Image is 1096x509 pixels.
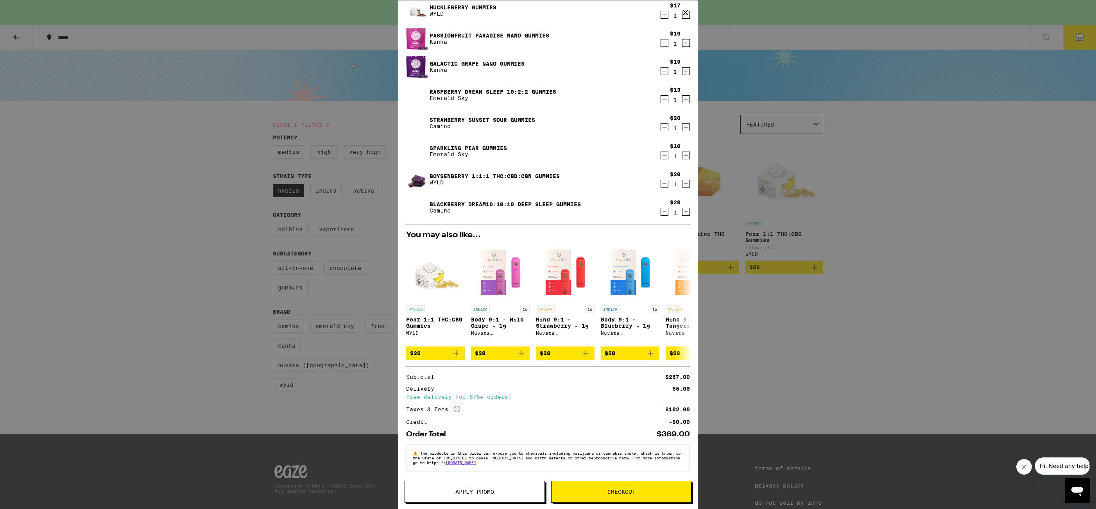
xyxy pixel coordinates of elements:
div: Nuvata ([GEOGRAPHIC_DATA]) [471,330,530,336]
a: Open page for Mind 9:1 - Tangerine - 1g from Nuvata (CA) [666,243,724,346]
div: 1 [670,97,681,103]
div: $369.00 [657,431,690,438]
div: Nuvata ([GEOGRAPHIC_DATA]) [601,330,659,336]
div: $102.00 [665,407,690,412]
p: Camino [430,207,581,214]
p: SATIVA [666,305,684,313]
p: 1g [650,305,659,313]
div: Free delivery for $75+ orders! [406,394,690,400]
button: Add to bag [406,346,465,360]
div: $20 [670,171,681,177]
button: Add to bag [666,346,724,360]
a: Blackberry Dream10:10:10 Deep Sleep Gummies [430,201,581,207]
div: $20 [670,115,681,121]
button: Add to bag [601,346,659,360]
button: Decrement [661,67,668,75]
span: Apply Promo [455,489,494,495]
iframe: Message from company [1035,457,1090,475]
span: The products in this order can expose you to chemicals including marijuana or cannabis smoke, whi... [413,451,681,465]
span: $28 [475,350,485,356]
p: WYLD [430,179,560,186]
button: Decrement [661,152,668,159]
div: WYLD [406,330,465,336]
p: Body 9:1 - Blueberry - 1g [601,316,659,329]
p: Camino [430,123,535,129]
img: Passionfruit Paradise Nano Gummies [406,27,428,50]
img: Blackberry Dream10:10:10 Deep Sleep Gummies [406,196,428,218]
div: 1 [670,69,681,75]
a: Raspberry Dream Sleep 10:2:2 Gummies [430,89,556,95]
iframe: Close message [1016,459,1032,475]
div: $10 [670,143,681,149]
img: Sparkling Pear Gummies [406,140,428,162]
span: ⚠️ [413,451,420,455]
p: Pear 1:1 THC:CBG Gummies [406,316,465,329]
div: 1 [670,125,681,131]
button: Checkout [551,481,691,503]
a: Passionfruit Paradise Nano Gummies [430,32,549,39]
img: Raspberry Dream Sleep 10:2:2 Gummies [406,84,428,106]
button: Increment [682,208,690,216]
p: WYLD [430,11,496,17]
p: Body 9:1 - Wild Grape - 1g [471,316,530,329]
p: Emerald Sky [430,151,507,157]
img: Strawberry Sunset Sour Gummies [406,112,428,134]
a: Open page for Body 9:1 - Blueberry - 1g from Nuvata (CA) [601,243,659,346]
a: Galactic Grape Nano Gummies [430,61,525,67]
img: Nuvata (CA) - Body 9:1 - Wild Grape - 1g [471,243,530,302]
a: Strawberry Sunset Sour Gummies [430,117,535,123]
span: Checkout [607,489,636,495]
span: $28 [540,350,550,356]
button: Increment [682,95,690,103]
p: Mind 9:1 - Tangerine - 1g [666,316,724,329]
img: Nuvata (CA) - Body 9:1 - Blueberry - 1g [601,243,659,302]
p: INDICA [471,305,490,313]
p: 1g [585,305,595,313]
img: WYLD - Pear 1:1 THC:CBG Gummies [406,243,465,302]
div: $20 [670,199,681,205]
p: INDICA [601,305,620,313]
button: Increment [682,67,690,75]
button: Decrement [661,95,668,103]
a: Open page for Mind 9:1 - Strawberry - 1g from Nuvata (CA) [536,243,595,346]
img: Galactic Grape Nano Gummies [406,55,428,79]
div: $13 [670,87,681,93]
div: 1 [670,209,681,216]
div: Order Total [406,431,451,438]
div: $267.00 [665,374,690,380]
button: Add to bag [471,346,530,360]
div: $19 [670,59,681,65]
span: $20 [410,350,421,356]
button: Increment [682,152,690,159]
span: $28 [670,350,680,356]
p: SATIVA [536,305,555,313]
div: Taxes & Fees [406,406,460,413]
div: $5.00 [672,386,690,391]
a: Sparkling Pear Gummies [430,145,507,151]
p: Mind 9:1 - Strawberry - 1g [536,316,595,329]
span: $28 [605,350,615,356]
h2: You may also like... [406,231,690,239]
div: Nuvata ([GEOGRAPHIC_DATA]) [666,330,724,336]
button: Decrement [661,39,668,47]
p: Kanha [430,39,549,45]
p: Emerald Sky [430,95,556,101]
button: Decrement [661,123,668,131]
div: 1 [670,181,681,188]
div: Delivery [406,386,440,391]
a: Boysenberry 1:1:1 THC:CBD:CBN Gummies [430,173,560,179]
a: Open page for Pear 1:1 THC:CBG Gummies from WYLD [406,243,465,346]
p: Kanha [430,67,525,73]
div: Credit [406,419,433,425]
div: $19 [670,30,681,37]
iframe: Button to launch messaging window [1065,478,1090,503]
img: Nuvata (CA) - Mind 9:1 - Strawberry - 1g [536,243,595,302]
a: Huckleberry Gummies [430,4,496,11]
button: Add to bag [536,346,595,360]
div: Subtotal [406,374,440,380]
div: $17 [670,2,681,9]
button: Increment [682,180,690,188]
a: Open page for Body 9:1 - Wild Grape - 1g from Nuvata (CA) [471,243,530,346]
button: Increment [682,123,690,131]
span: Hi. Need any help? [5,5,56,12]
